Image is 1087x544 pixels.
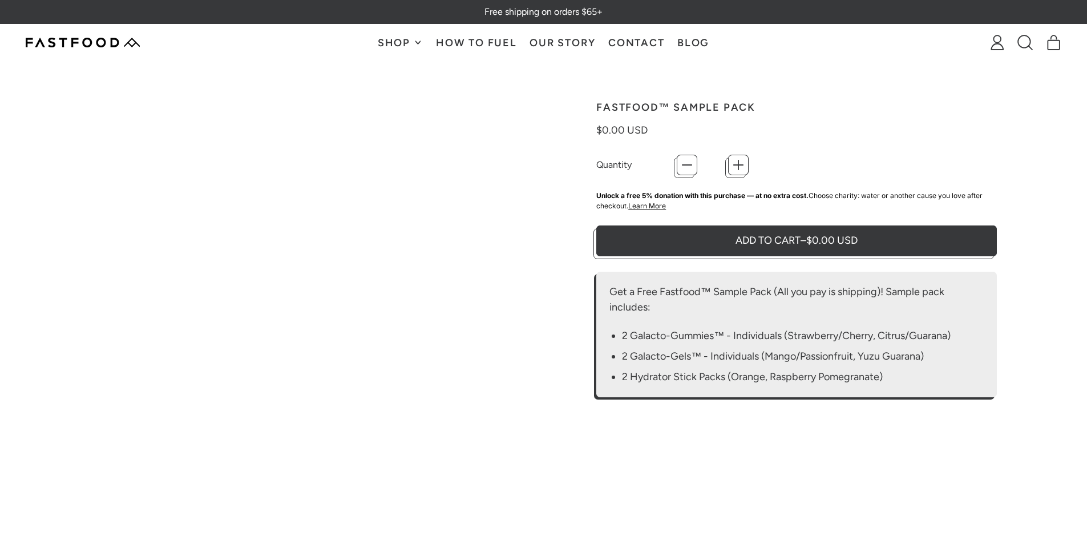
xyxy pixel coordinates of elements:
h1: Fastfood™ Sample Pack [596,102,997,112]
li: 2 Galacto-Gels™ - Individuals (Mango/Passionfruit, Yuzu Guarana) [622,349,984,364]
p: Get a Free Fastfood [609,284,984,315]
button: Add to Cart [596,225,997,256]
img: Fastfood [26,38,140,47]
span: $0.00 USD [596,124,648,136]
span: ™ Sample Pack (All you pay is shipping)! Sample pack includes: [609,285,944,313]
span: Shop [378,38,413,48]
button: − [677,155,697,175]
a: Our Story [523,25,602,61]
a: Contact [602,25,671,61]
button: + [728,155,749,175]
label: Quantity [596,158,676,172]
li: 2 Hydrator Stick Packs (Orange, Raspberry Pomegranate) [622,369,984,385]
a: How To Fuel [430,25,523,61]
li: 2 Galacto-Gummies™ - Individuals (Strawberry/Cherry, Citrus/Guarana) [622,328,984,344]
button: Shop [371,25,429,61]
a: Blog [671,25,716,61]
